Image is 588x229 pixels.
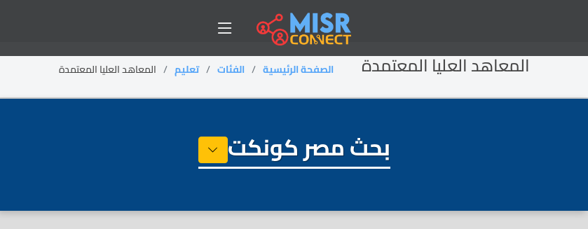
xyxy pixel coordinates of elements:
img: main.misr_connect [257,11,350,46]
a: الفئات [217,60,245,78]
li: المعاهد العليا المعتمدة [59,62,175,77]
h2: المعاهد العليا المعتمدة [362,56,530,76]
a: تعليم [175,60,199,78]
h1: بحث مصر كونكت [198,134,390,169]
a: الصفحة الرئيسية [263,60,334,78]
